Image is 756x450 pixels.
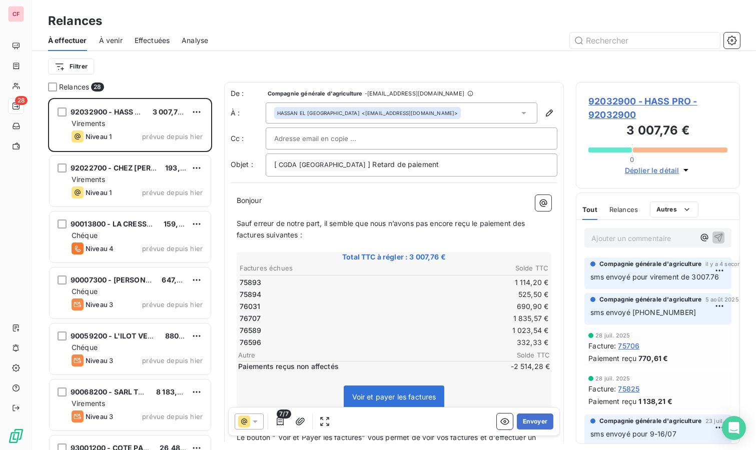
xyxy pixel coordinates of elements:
span: 28 [91,82,104,91]
span: prévue depuis hier [142,300,203,308]
span: Autre [238,351,490,359]
span: Virements [72,399,105,407]
span: Solde TTC [490,351,550,359]
span: 75894 [240,289,262,299]
span: Chéque [72,231,98,239]
span: il y a 4 secondes [705,261,751,267]
span: 76707 [240,313,261,323]
td: 690,90 € [395,301,549,312]
h3: Relances [48,12,102,30]
span: 0 [630,155,634,163]
span: Niveau 1 [86,132,112,140]
span: À effectuer [48,35,87,45]
span: 193,60 € [165,163,196,172]
span: 770,61 € [638,353,668,363]
span: sms envoyé pour virement de 3007.76 [590,272,719,281]
button: Filtrer [48,58,94,74]
span: 28 [15,96,28,105]
div: Open Intercom Messenger [722,416,746,440]
span: Chéque [72,343,98,351]
span: 5 août 2025, 11:26 [705,296,756,302]
td: 1 023,54 € [395,325,549,336]
th: Factures échues [239,263,394,273]
span: Compagnie générale d'agriculture [268,90,363,96]
h3: 3 007,76 € [588,121,727,141]
span: Niveau 1 [86,188,112,196]
span: Compagnie générale d'agriculture [599,416,701,425]
span: ] Retard de paiement [368,160,439,168]
span: prévue depuis hier [142,356,203,364]
span: Total TTC à régler : 3 007,76 € [238,252,550,262]
span: 28 juil. 2025 [595,332,630,338]
span: Bonjour [237,196,262,204]
span: Analyse [182,35,208,45]
td: 525,50 € [395,289,549,300]
span: Niveau 3 [86,300,113,308]
span: Compagnie générale d'agriculture [599,295,701,304]
span: 90059200 - L'ILOT VERT - CLOT BEY [71,331,199,340]
div: grid [48,98,212,450]
span: Sauf erreur de notre part, il semble que nous n’avons pas encore reçu le paiement des factures su... [237,219,527,239]
button: Autres [650,201,698,217]
th: Solde TTC [395,263,549,273]
button: Envoyer [517,413,553,429]
span: 7/7 [277,409,291,418]
input: Adresse email en copie ... [274,131,382,146]
input: Rechercher [570,32,720,48]
span: 90007300 - [PERSON_NAME] [71,275,174,284]
img: Logo LeanPay [8,428,24,444]
span: prévue depuis hier [142,132,203,140]
span: [ [274,160,277,168]
span: 76589 [240,325,262,335]
span: Relances [59,82,89,92]
span: CGDA [GEOGRAPHIC_DATA] [277,159,367,171]
span: Virements [72,175,105,183]
span: 647,28 € [162,275,192,284]
span: 75706 [618,340,639,351]
td: 332,33 € [395,337,549,348]
span: 90013800 - LA CRESSONNIERRE [71,219,184,228]
span: Relances [609,205,638,213]
span: 8 183,39 € [156,387,193,396]
span: HASSAN EL [GEOGRAPHIC_DATA] [277,109,360,116]
span: Compagnie générale d'agriculture [599,259,701,268]
span: Paiements reçus non affectés [238,361,488,371]
span: 90068200 - SARL TARPAIN [71,387,164,396]
span: 3 007,76 € [153,107,189,116]
span: Niveau 4 [86,244,114,252]
span: prévue depuis hier [142,412,203,420]
span: 76596 [240,337,262,347]
span: À venir [99,35,123,45]
span: Niveau 3 [86,356,113,364]
span: Paiement reçu [588,396,636,406]
span: sms envoyé [PHONE_NUMBER] [590,308,696,316]
div: CF [8,6,24,22]
span: sms envoyé pour 9-16/07 [590,429,676,438]
label: Cc : [231,133,266,143]
span: 28 juil. 2025 [595,375,630,381]
span: 159,52 € [164,219,194,228]
a: 28 [8,98,24,114]
span: De : [231,88,266,98]
span: Tout [582,205,597,213]
div: <[EMAIL_ADDRESS][DOMAIN_NAME]> [277,109,458,116]
span: - [EMAIL_ADDRESS][DOMAIN_NAME] [365,90,464,96]
span: Déplier le détail [625,165,679,175]
span: 1 138,21 € [638,396,672,406]
span: prévue depuis hier [142,244,203,252]
span: Voir et payer les factures [352,392,436,401]
span: 76031 [240,301,261,311]
span: 92032900 - HASS PRO - 92032900 [588,94,727,121]
span: prévue depuis hier [142,188,203,196]
label: À : [231,108,266,118]
span: Facture : [588,340,616,351]
span: 92022700 - CHEZ [PERSON_NAME] [71,163,194,172]
span: Paiement reçu [588,353,636,363]
span: Facture : [588,383,616,394]
span: Chéque [72,287,98,295]
td: 1 835,57 € [395,313,549,324]
span: Virements [72,119,105,127]
td: 1 114,20 € [395,277,549,288]
span: Objet : [231,160,253,168]
span: Niveau 3 [86,412,113,420]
